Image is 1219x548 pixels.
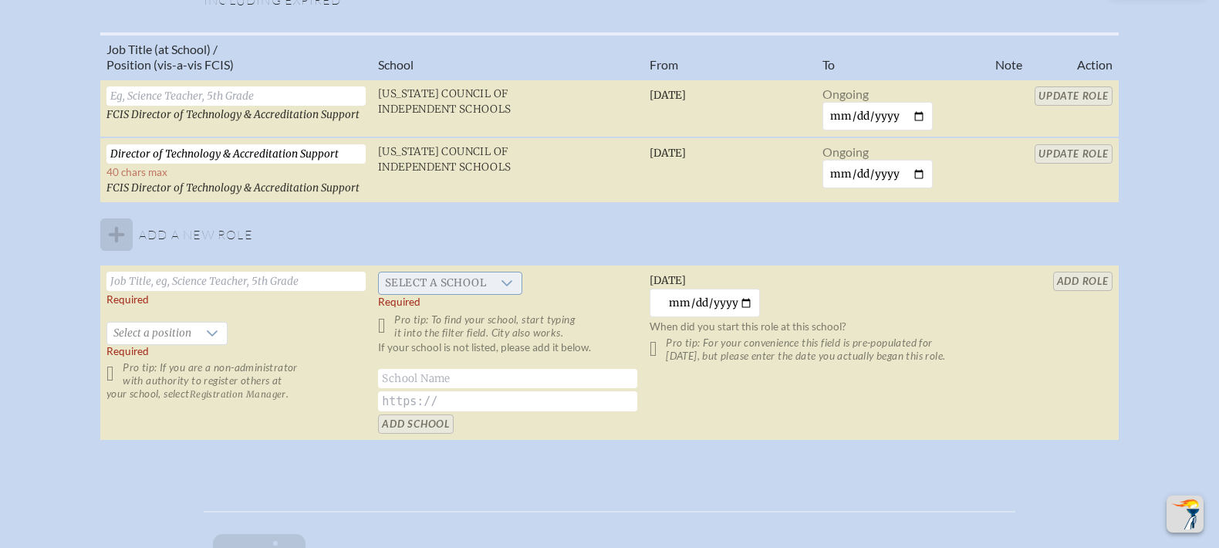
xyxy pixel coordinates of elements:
[1167,496,1204,533] button: Scroll Top
[106,272,366,291] input: Job Title, eg, Science Teacher, 5th Grade
[650,89,686,102] span: [DATE]
[106,108,360,121] span: FCIS Director of Technology & Accreditation Support
[822,86,869,101] span: Ongoing
[106,181,360,195] span: FCIS Director of Technology & Accreditation Support
[643,34,816,79] th: From
[650,337,983,363] p: Pro tip: For your convenience this field is pre-populated for [DATE], but please enter the date y...
[100,34,372,79] th: Job Title (at School) / Position (vis-a-vis FCIS)
[989,34,1028,79] th: Note
[378,87,512,116] span: [US_STATE] Council of Independent Schools
[378,369,637,388] input: School Name
[816,34,989,79] th: To
[1028,34,1119,79] th: Action
[650,320,983,333] p: When did you start this role at this school?
[378,145,512,174] span: [US_STATE] Council of Independent Schools
[107,323,198,344] span: Select a position
[822,144,869,159] span: Ongoing
[378,341,591,367] label: If your school is not listed, please add it below.
[106,144,366,164] input: Eg, Science Teacher, 5th Grade
[190,389,286,400] span: Registration Manager
[106,166,167,179] label: 40 chars max
[378,391,637,411] input: https://
[106,293,149,306] label: Required
[650,274,686,287] span: [DATE]
[378,313,637,340] p: Pro tip: To find your school, start typing it into the filter field. City also works.
[372,34,643,79] th: School
[106,86,366,106] input: Eg, Science Teacher, 5th Grade
[379,272,492,294] span: Select a school
[106,361,366,401] p: Pro tip: If you are a non-administrator with authority to register others at your school, select .
[378,296,420,309] label: Required
[650,147,686,160] span: [DATE]
[1170,499,1200,529] img: To the top
[106,345,149,357] span: Required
